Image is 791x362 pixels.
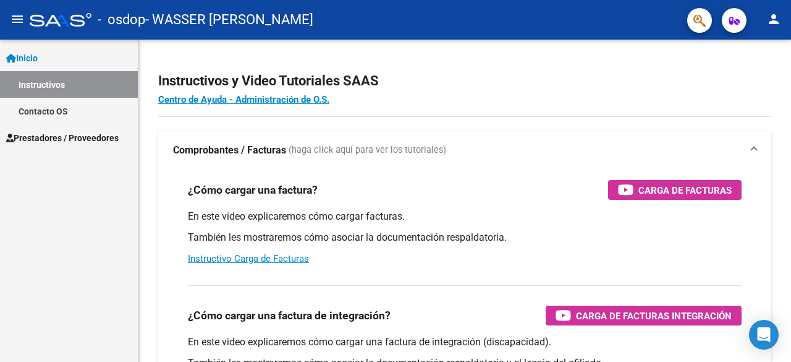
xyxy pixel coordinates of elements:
[6,51,38,65] span: Inicio
[158,94,329,105] a: Centro de Ayuda - Administración de O.S.
[766,12,781,27] mat-icon: person
[576,308,732,324] span: Carga de Facturas Integración
[188,210,742,223] p: En este video explicaremos cómo cargar facturas.
[10,12,25,27] mat-icon: menu
[188,307,391,324] h3: ¿Cómo cargar una factura de integración?
[638,183,732,198] span: Carga de Facturas
[158,131,771,170] mat-expansion-panel-header: Comprobantes / Facturas (haga click aquí para ver los tutoriales)
[145,6,313,33] span: - WASSER [PERSON_NAME]
[173,144,286,157] strong: Comprobantes / Facturas
[546,306,742,325] button: Carga de Facturas Integración
[608,180,742,200] button: Carga de Facturas
[98,6,145,33] span: - osdop
[289,144,446,157] span: (haga click aquí para ver los tutoriales)
[188,335,742,349] p: En este video explicaremos cómo cargar una factura de integración (discapacidad).
[158,69,771,93] h2: Instructivos y Video Tutoriales SAAS
[749,320,779,350] div: Open Intercom Messenger
[188,231,742,244] p: También les mostraremos cómo asociar la documentación respaldatoria.
[188,253,309,264] a: Instructivo Carga de Facturas
[6,131,119,145] span: Prestadores / Proveedores
[188,181,318,199] h3: ¿Cómo cargar una factura?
